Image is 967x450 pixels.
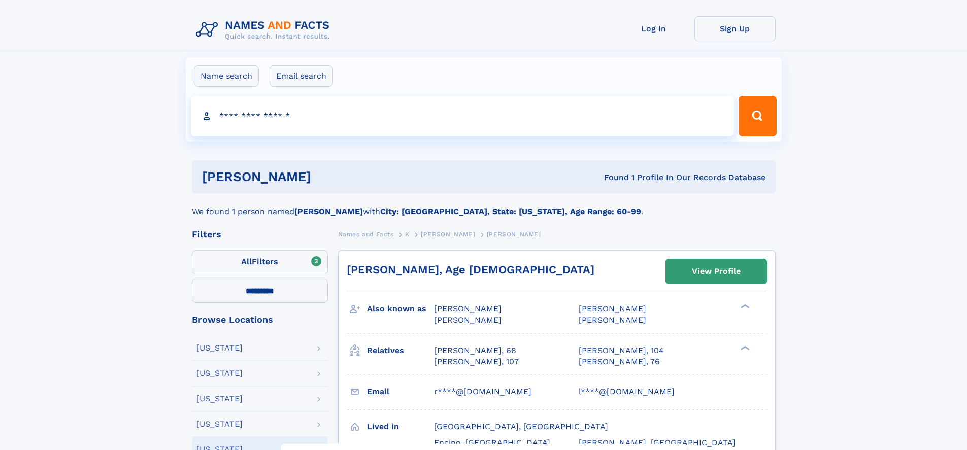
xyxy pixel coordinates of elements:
[579,438,736,447] span: [PERSON_NAME], [GEOGRAPHIC_DATA]
[405,231,410,238] span: K
[270,65,333,87] label: Email search
[367,418,434,435] h3: Lived in
[347,263,594,276] a: [PERSON_NAME], Age [DEMOGRAPHIC_DATA]
[434,356,519,367] a: [PERSON_NAME], 107
[434,422,608,431] span: [GEOGRAPHIC_DATA], [GEOGRAPHIC_DATA]
[367,383,434,400] h3: Email
[367,342,434,359] h3: Relatives
[692,260,741,283] div: View Profile
[666,259,766,284] a: View Profile
[192,16,338,44] img: Logo Names and Facts
[738,303,750,310] div: ❯
[579,315,646,325] span: [PERSON_NAME]
[194,65,259,87] label: Name search
[202,170,458,183] h1: [PERSON_NAME]
[487,231,541,238] span: [PERSON_NAME]
[421,228,475,240] a: [PERSON_NAME]
[579,345,664,356] a: [PERSON_NAME], 104
[739,96,776,136] button: Search Button
[192,230,328,239] div: Filters
[434,438,550,447] span: Encino, [GEOGRAPHIC_DATA]
[367,300,434,318] h3: Also known as
[694,16,776,41] a: Sign Up
[294,206,363,216] b: [PERSON_NAME]
[192,315,328,324] div: Browse Locations
[196,420,243,428] div: [US_STATE]
[241,257,252,266] span: All
[196,395,243,403] div: [US_STATE]
[434,345,516,356] a: [PERSON_NAME], 68
[338,228,394,240] a: Names and Facts
[192,250,328,274] label: Filters
[579,304,646,314] span: [PERSON_NAME]
[421,231,475,238] span: [PERSON_NAME]
[613,16,694,41] a: Log In
[196,344,243,352] div: [US_STATE]
[434,315,502,325] span: [PERSON_NAME]
[192,193,776,218] div: We found 1 person named with .
[738,344,750,351] div: ❯
[579,356,660,367] a: [PERSON_NAME], 76
[457,172,765,183] div: Found 1 Profile In Our Records Database
[196,369,243,377] div: [US_STATE]
[380,206,641,216] b: City: [GEOGRAPHIC_DATA], State: [US_STATE], Age Range: 60-99
[191,96,735,136] input: search input
[434,304,502,314] span: [PERSON_NAME]
[405,228,410,240] a: K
